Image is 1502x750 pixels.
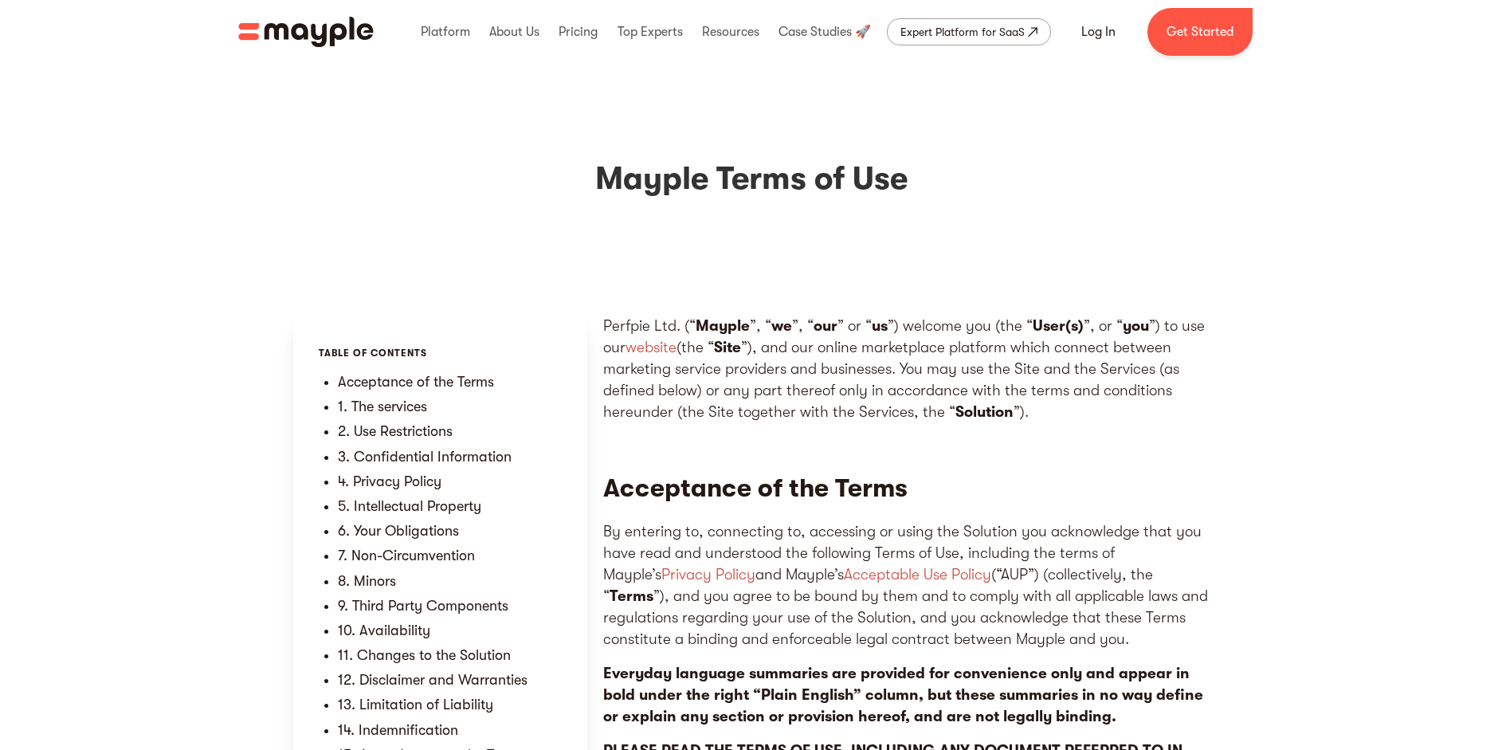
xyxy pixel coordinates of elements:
[1062,13,1135,51] a: Log In
[338,672,527,688] a: 12. Disclaimer and Warranties
[338,647,511,663] a: 11. Changes to the Solution
[338,697,493,713] a: 13. Limitation of Liability
[338,449,512,465] a: 3. Confidential Information
[1033,317,1084,335] strong: User(s)
[626,339,676,356] a: website
[844,566,991,583] a: Acceptable Use Policy
[338,498,481,514] a: 5. Intellectual Property
[610,587,653,605] strong: Terms
[338,722,458,738] a: 14. Indemnification
[338,622,430,638] a: 10. Availability
[1123,317,1149,335] strong: you
[955,403,1014,421] strong: Solution
[338,473,441,489] a: 4. Privacy Policy
[241,159,1261,198] h1: Mayple Terms of Use
[338,573,396,589] a: 8. Minors
[338,423,453,439] a: 2. Use Restrictions
[238,17,374,47] img: Mayple logo
[319,341,563,366] div: Table of contents
[603,473,908,503] strong: Acceptance of the Terms
[872,317,888,335] strong: us
[900,22,1025,41] div: Expert Platform for SaaS
[603,665,1203,725] strong: Everyday language summaries are provided for convenience only and appear in bold under the right ...
[338,399,427,414] a: 1. The services
[814,317,837,335] strong: our
[887,18,1051,45] a: Expert Platform for SaaS
[603,316,1209,423] p: Perfpie Ltd. (“ ”, “ ”, “ ” or “ ”) welcome you (the “ ”, or “ ”) to use our (the “ ”), and our o...
[603,521,1209,650] p: By entering to, connecting to, accessing or using the Solution you acknowledge that you have read...
[771,317,792,335] strong: we
[338,374,494,390] a: Acceptance of the Terms
[696,317,750,335] strong: Mayple
[1147,8,1253,56] a: Get Started
[661,566,755,583] a: Privacy Policy
[714,339,741,356] strong: Site
[338,548,475,563] a: 7. Non-Circumvention
[338,523,459,539] a: 6. Your Obligations
[338,598,508,614] a: 9. Third Party Components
